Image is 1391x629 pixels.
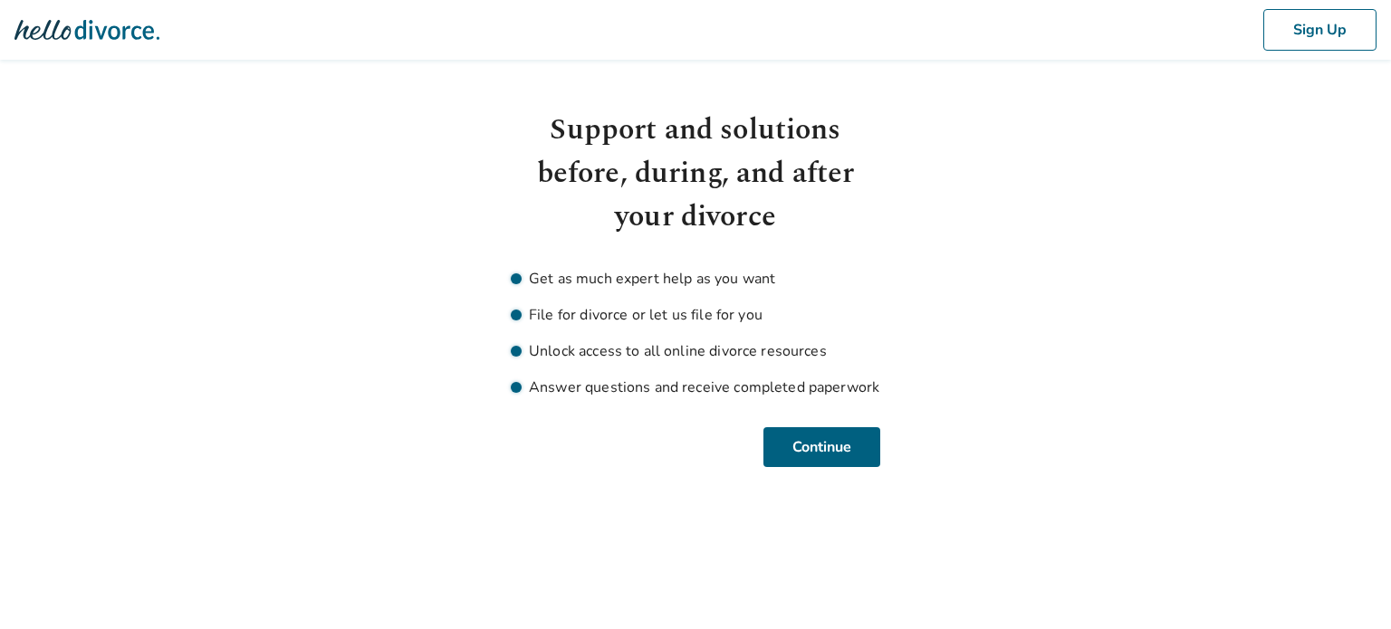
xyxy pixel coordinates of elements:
[511,268,880,290] li: Get as much expert help as you want
[763,427,880,467] button: Continue
[14,12,159,48] img: Hello Divorce Logo
[1263,9,1377,51] button: Sign Up
[511,109,880,239] h1: Support and solutions before, during, and after your divorce
[511,376,880,398] li: Answer questions and receive completed paperwork
[511,304,880,326] li: File for divorce or let us file for you
[511,340,880,362] li: Unlock access to all online divorce resources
